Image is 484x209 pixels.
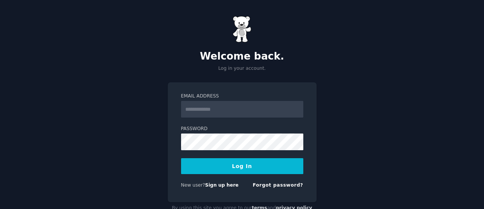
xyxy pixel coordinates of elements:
img: Gummy Bear [233,16,252,42]
label: Password [181,126,303,132]
a: Forgot password? [253,182,303,188]
span: New user? [181,182,205,188]
p: Log in your account. [168,65,317,72]
label: Email Address [181,93,303,100]
a: Sign up here [205,182,238,188]
button: Log In [181,158,303,174]
h2: Welcome back. [168,50,317,63]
